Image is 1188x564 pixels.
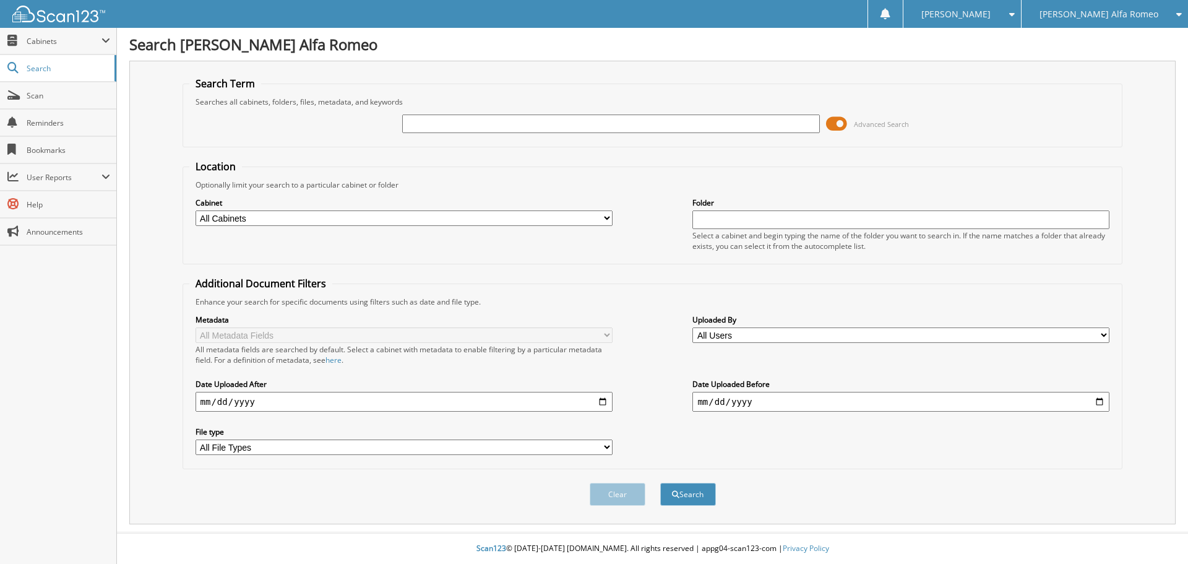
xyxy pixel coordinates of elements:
span: Cabinets [27,36,101,46]
span: Bookmarks [27,145,110,155]
label: File type [196,427,613,437]
span: [PERSON_NAME] [921,11,991,18]
button: Search [660,483,716,506]
input: start [196,392,613,412]
legend: Additional Document Filters [189,277,332,290]
label: Date Uploaded Before [692,379,1109,389]
div: Searches all cabinets, folders, files, metadata, and keywords [189,97,1116,107]
span: Advanced Search [854,119,909,129]
h1: Search [PERSON_NAME] Alfa Romeo [129,34,1176,54]
a: Privacy Policy [783,543,829,553]
span: User Reports [27,172,101,183]
legend: Location [189,160,242,173]
button: Clear [590,483,645,506]
span: [PERSON_NAME] Alfa Romeo [1039,11,1158,18]
a: here [325,355,342,365]
img: scan123-logo-white.svg [12,6,105,22]
label: Cabinet [196,197,613,208]
span: Search [27,63,108,74]
span: Help [27,199,110,210]
div: Select a cabinet and begin typing the name of the folder you want to search in. If the name match... [692,230,1109,251]
label: Uploaded By [692,315,1109,325]
label: Date Uploaded After [196,379,613,389]
label: Folder [692,197,1109,208]
div: Enhance your search for specific documents using filters such as date and file type. [189,297,1116,307]
div: All metadata fields are searched by default. Select a cabinet with metadata to enable filtering b... [196,344,613,365]
span: Scan123 [476,543,506,553]
label: Metadata [196,315,613,325]
div: Optionally limit your search to a particular cabinet or folder [189,180,1116,190]
span: Scan [27,90,110,101]
input: end [692,392,1109,412]
span: Announcements [27,227,110,237]
legend: Search Term [189,77,261,90]
div: © [DATE]-[DATE] [DOMAIN_NAME]. All rights reserved | appg04-scan123-com | [117,534,1188,564]
span: Reminders [27,118,110,128]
